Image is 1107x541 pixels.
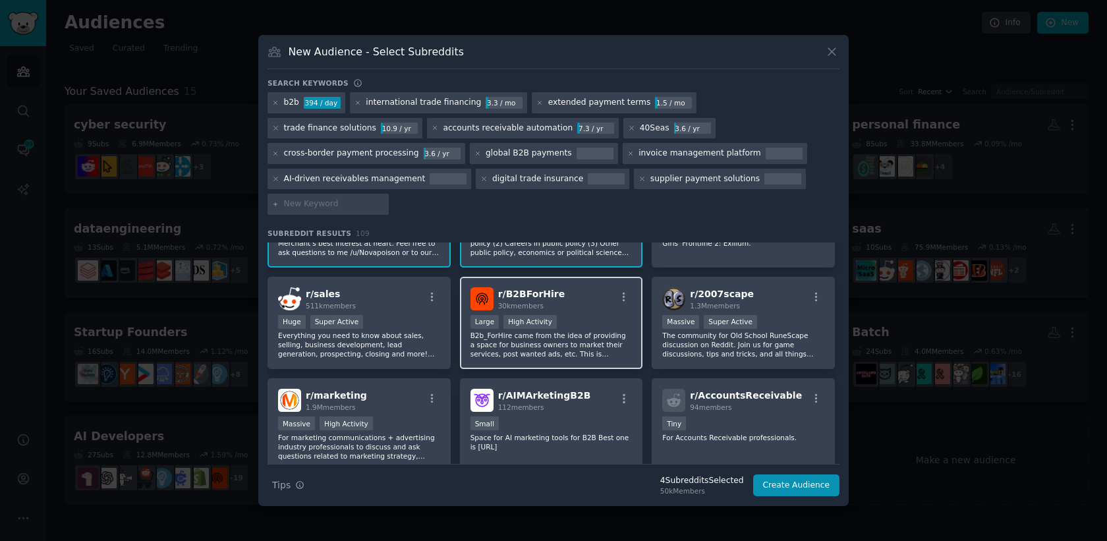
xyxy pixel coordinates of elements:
input: New Keyword [284,198,384,210]
span: 112 members [498,403,544,411]
div: Massive [278,416,315,430]
div: High Activity [320,416,373,430]
h3: New Audience - Select Subreddits [289,45,464,59]
div: Small [470,416,499,430]
button: Tips [268,474,309,497]
span: r/ sales [306,289,340,299]
div: Large [470,315,499,329]
div: 3.3 / mo [486,97,523,109]
img: AIMArketingB2B [470,389,494,412]
span: r/ AIMArketingB2B [498,390,591,401]
p: A place to discuss: (1) Research in public policy (2) Careers in public policy (3) Other public p... [470,229,633,257]
p: Space for AI marketing tools for B2B Best one is [URL] [470,433,633,451]
span: 30k members [498,302,544,310]
p: Most Payment Processors do not have the Merchant's best interest at heart. Feel free to ask quest... [278,229,440,257]
span: r/ AccountsReceivable [690,390,802,401]
p: Everything you need to know about sales, selling, business development, lead generation, prospect... [278,331,440,358]
img: B2BForHire [470,287,494,310]
div: 50k Members [660,486,744,496]
div: cross-border payment processing [284,148,419,159]
div: 1.5 / mo [655,97,692,109]
div: 40Seas [640,123,669,134]
div: supplier payment solutions [650,173,760,185]
h3: Search keywords [268,78,349,88]
div: global B2B payments [486,148,572,159]
div: 10.9 / yr [381,123,418,134]
span: r/ B2BForHire [498,289,565,299]
div: extended payment terms [548,97,651,109]
span: 109 [356,229,370,237]
div: Huge [278,315,306,329]
div: 3.6 / yr [674,123,711,134]
p: The community for Old School RuneScape discussion on Reddit. Join us for game discussions, tips a... [662,331,824,358]
span: Subreddit Results [268,229,351,238]
p: For Accounts Receivable professionals. [662,433,824,442]
span: 511k members [306,302,356,310]
div: digital trade insurance [492,173,583,185]
div: Tiny [662,416,686,430]
img: 2007scape [662,287,685,310]
p: For marketing communications + advertising industry professionals to discuss and ask questions re... [278,433,440,461]
span: 1.9M members [306,403,356,411]
div: Super Active [310,315,364,329]
button: Create Audience [753,474,840,497]
span: 1.3M members [690,302,740,310]
img: sales [278,287,301,310]
div: AI-driven receivables management [284,173,426,185]
div: b2b [284,97,299,109]
div: 3.6 / yr [424,148,461,159]
span: r/ 2007scape [690,289,754,299]
div: international trade financing [366,97,481,109]
div: Super Active [704,315,757,329]
p: B2b_ForHire came from the idea of providing a space for business owners to market their services,... [470,331,633,358]
div: invoice management platform [639,148,761,159]
span: r/ marketing [306,390,367,401]
div: 4 Subreddit s Selected [660,475,744,487]
img: marketing [278,389,301,412]
div: 7.3 / yr [577,123,614,134]
div: High Activity [503,315,557,329]
div: accounts receivable automation [443,123,573,134]
div: 394 / day [304,97,341,109]
div: trade finance solutions [284,123,376,134]
span: Tips [272,478,291,492]
span: 94 members [690,403,731,411]
div: Massive [662,315,699,329]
